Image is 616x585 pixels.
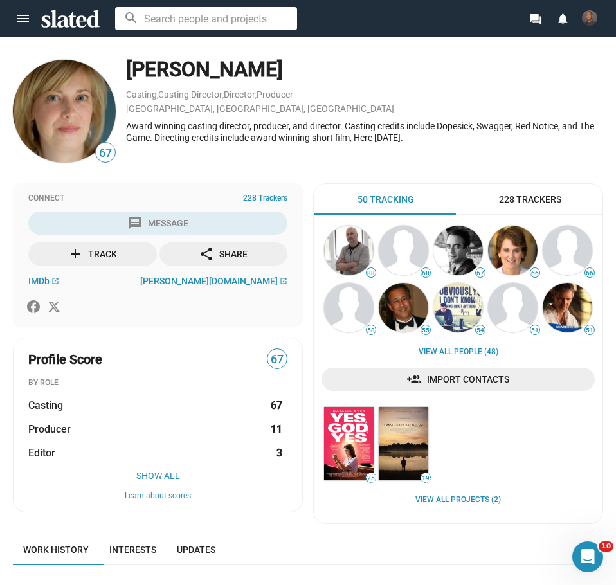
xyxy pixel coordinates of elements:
span: , [222,92,224,99]
img: Mynette Louie [488,283,538,332]
span: 55 [421,327,430,334]
iframe: Intercom live chat [572,541,603,572]
img: Erica Arvold [13,60,116,163]
a: [GEOGRAPHIC_DATA], [GEOGRAPHIC_DATA], [GEOGRAPHIC_DATA] [126,104,394,114]
img: Jonathan Fuhrman [543,226,592,275]
span: 19 [421,474,430,482]
span: 228 Trackers [499,194,561,206]
img: Alex Garcia [543,283,592,332]
img: Tom Rice [433,283,483,332]
span: 50 Tracking [358,194,414,206]
a: [PERSON_NAME][DOMAIN_NAME] [140,276,287,286]
img: Richard Hicks [379,226,428,275]
mat-icon: menu [15,11,31,26]
div: Connect [28,194,287,204]
span: 10 [599,541,613,552]
a: Interests [99,534,167,565]
img: J. Todd Harris [379,283,428,332]
mat-icon: open_in_new [280,277,287,285]
span: 68 [421,269,430,277]
mat-icon: forum [529,13,541,25]
span: 88 [367,269,376,277]
span: 51 [530,327,539,334]
span: 54 [476,327,485,334]
div: Award winning casting director, producer, and director. Casting credits include Dopesick, Swagger... [126,120,603,144]
span: Profile Score [28,351,102,368]
mat-icon: add [68,246,83,262]
mat-icon: share [199,246,214,262]
div: Share [199,242,248,265]
span: Casting [28,399,63,412]
button: Show All [28,471,287,481]
span: , [255,92,257,99]
img: John Raymonds [324,226,374,275]
span: 66 [585,269,594,277]
span: Interests [109,544,156,555]
span: 228 Trackers [243,194,287,204]
span: , [157,92,158,99]
a: View all Projects (2) [415,495,501,505]
a: Director [224,89,255,100]
span: Producer [28,422,71,436]
div: Track [68,242,117,265]
img: Yes, God, Yes [324,407,374,480]
span: 25 [367,474,376,482]
span: 66 [530,269,539,277]
span: Updates [177,544,215,555]
a: Import Contacts [322,368,595,391]
img: Eyal Podell [324,283,374,332]
span: Work history [23,544,89,555]
img: Coming Through The Rye [379,407,428,480]
mat-icon: notifications [556,12,568,24]
div: [PERSON_NAME] [126,56,603,84]
button: Learn about scores [28,491,287,501]
a: View all People (48) [419,347,498,357]
input: Search people and projects [115,7,297,30]
img: Bonnie Curtis [488,226,538,275]
div: BY ROLE [28,378,287,388]
span: [PERSON_NAME][DOMAIN_NAME] [140,276,278,286]
span: 51 [585,327,594,334]
strong: 11 [271,422,282,436]
span: Editor [28,446,55,460]
mat-icon: message [127,215,143,231]
img: Brian Bell [433,226,483,275]
button: Share [159,242,288,265]
span: 67 [96,145,115,162]
strong: 3 [276,446,282,460]
span: 67 [267,351,287,368]
div: Message [127,212,188,235]
a: IMDb [28,276,59,286]
span: 67 [476,269,485,277]
a: Coming Through The Rye [376,404,431,483]
a: Casting Director [158,89,222,100]
button: Message [28,212,287,235]
img: Joseph Muhammad [582,10,597,26]
a: Yes, God, Yes [322,404,376,483]
button: Track [28,242,157,265]
a: Work history [13,534,99,565]
a: Updates [167,534,226,565]
button: Joseph Muhammad [576,8,603,28]
span: 58 [367,327,376,334]
span: Import Contacts [332,368,584,391]
a: Casting [126,89,157,100]
mat-icon: open_in_new [51,277,59,285]
a: Producer [257,89,293,100]
span: IMDb [28,276,50,286]
strong: 67 [271,399,282,412]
